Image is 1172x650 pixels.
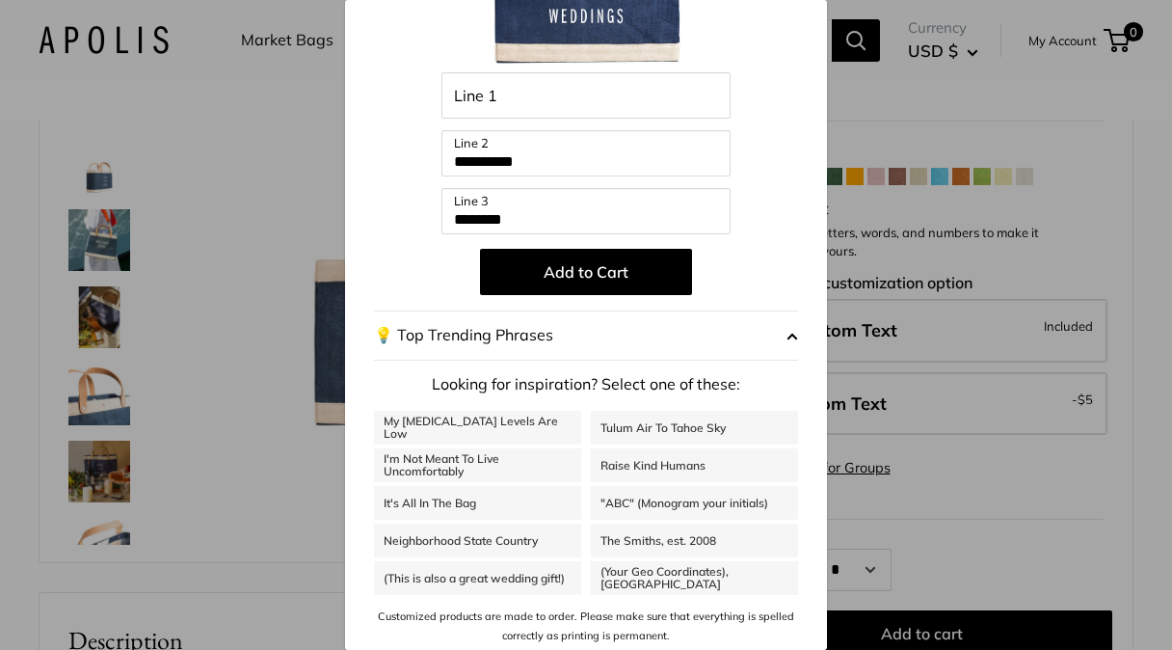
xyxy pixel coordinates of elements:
[374,370,798,399] p: Looking for inspiration? Select one of these:
[591,486,798,520] a: "ABC" (Monogram your initials)
[591,411,798,445] a: Tulum Air To Tahoe Sky
[374,607,798,646] p: Customized products are made to order. Please make sure that everything is spelled correctly as p...
[591,448,798,482] a: Raise Kind Humans
[591,524,798,557] a: The Smiths, est. 2008
[374,524,581,557] a: Neighborhood State Country
[374,448,581,482] a: I'm Not Meant To Live Uncomfortably
[374,411,581,445] a: My [MEDICAL_DATA] Levels Are Low
[374,561,581,595] a: (This is also a great wedding gift!)
[480,249,692,295] button: Add to Cart
[15,577,206,635] iframe: Sign Up via Text for Offers
[591,561,798,595] a: (Your Geo Coordinates), [GEOGRAPHIC_DATA]
[374,311,798,361] button: 💡 Top Trending Phrases
[374,486,581,520] a: It's All In The Bag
